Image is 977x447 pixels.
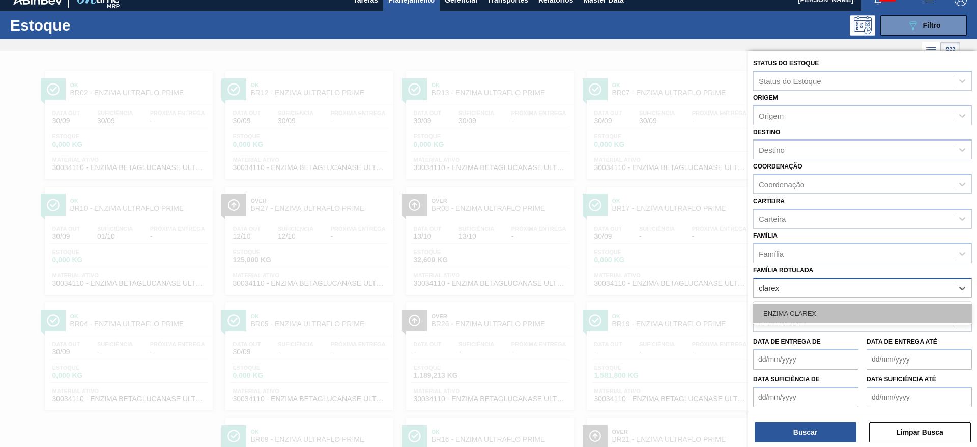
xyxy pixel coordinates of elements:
div: Carteira [759,214,786,223]
label: Carteira [753,198,785,205]
div: Status do Estoque [759,76,821,85]
label: Data suficiência até [867,376,936,383]
label: Destino [753,129,780,136]
div: Família [759,249,784,258]
h1: Estoque [10,19,162,31]
input: dd/mm/yyyy [753,349,858,370]
div: ENZIMA CLAREX [753,304,972,323]
input: dd/mm/yyyy [753,387,858,407]
label: Origem [753,94,778,101]
label: Coordenação [753,163,802,170]
label: Família Rotulada [753,267,813,274]
div: Coordenação [759,180,804,189]
label: Status do Estoque [753,60,819,67]
div: Visão em Cards [941,42,960,61]
div: Destino [759,146,785,154]
label: Família [753,232,778,239]
label: Material ativo [753,301,804,309]
div: Visão em Lista [922,42,941,61]
label: Data suficiência de [753,376,820,383]
input: dd/mm/yyyy [867,387,972,407]
label: Data de Entrega até [867,338,937,345]
div: Origem [759,111,784,120]
div: Pogramando: nenhum usuário selecionado [850,15,875,36]
label: Data de Entrega de [753,338,821,345]
span: Filtro [923,21,941,30]
input: dd/mm/yyyy [867,349,972,370]
button: Filtro [880,15,967,36]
